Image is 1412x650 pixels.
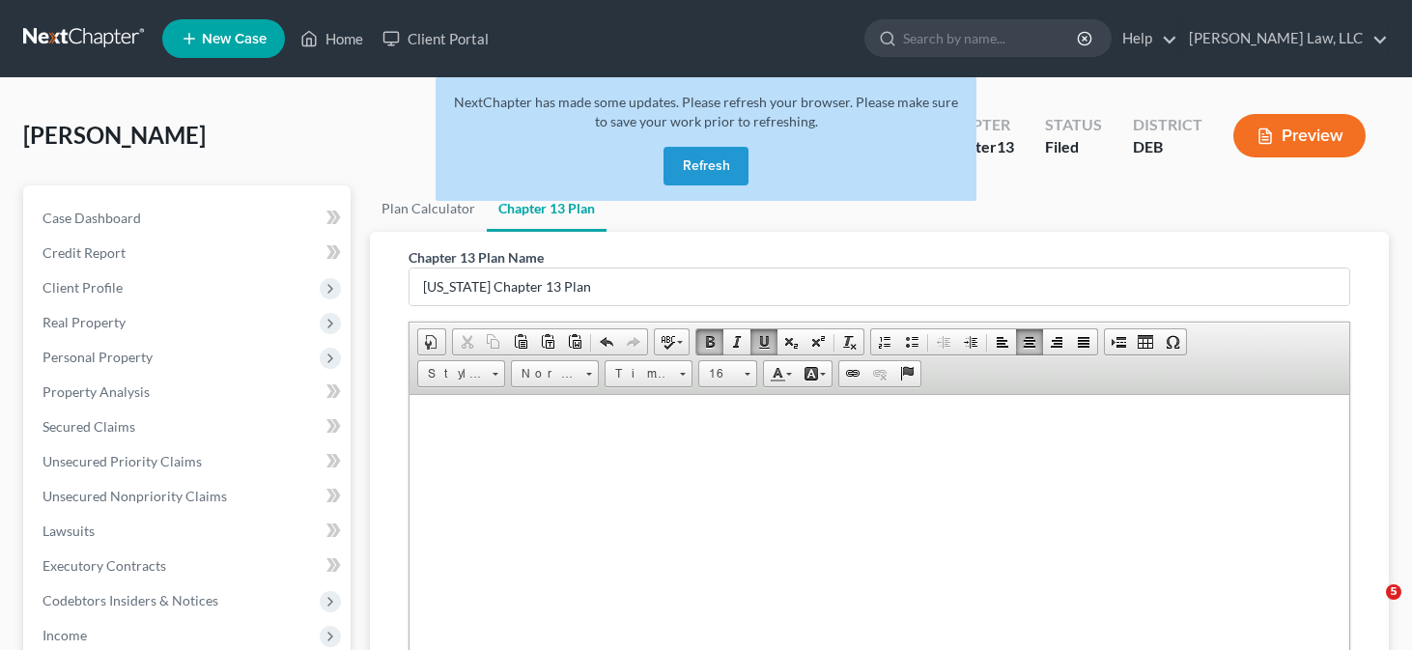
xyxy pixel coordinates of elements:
[418,329,445,354] a: Document Properties
[696,329,723,354] a: Bold
[839,361,866,386] a: Link
[42,418,135,435] span: Secured Claims
[1133,114,1202,136] div: District
[798,361,832,386] a: Background Color
[42,244,126,261] span: Credit Report
[750,329,777,354] a: Underline
[1016,329,1043,354] a: Center
[27,236,351,270] a: Credit Report
[1179,21,1388,56] a: [PERSON_NAME] Law, LLC
[723,329,750,354] a: Italic
[764,361,798,386] a: Text Color
[1113,21,1177,56] a: Help
[27,514,351,549] a: Lawsuits
[940,114,1014,136] div: Chapter
[1346,584,1393,631] iframe: Intercom live chat
[454,94,958,129] span: NextChapter has made some updates. Please refresh your browser. Please make sure to save your wor...
[940,136,1014,158] div: Chapter
[1233,114,1366,157] button: Preview
[480,329,507,354] a: Copy
[202,32,267,46] span: New Case
[561,329,588,354] a: Paste from Word
[42,383,150,400] span: Property Analysis
[1105,329,1132,354] a: Insert Page Break for Printing
[291,21,373,56] a: Home
[1386,584,1401,600] span: 5
[27,549,351,583] a: Executory Contracts
[27,444,351,479] a: Unsecured Priority Claims
[373,21,498,56] a: Client Portal
[593,329,620,354] a: Undo
[370,185,487,232] a: Plan Calculator
[898,329,925,354] a: Insert/Remove Bulleted List
[989,329,1016,354] a: Align Left
[664,147,748,185] button: Refresh
[1159,329,1186,354] a: Insert Special Character
[866,361,893,386] a: Unlink
[698,360,757,387] a: 16
[27,479,351,514] a: Unsecured Nonpriority Claims
[42,210,141,226] span: Case Dashboard
[699,361,738,386] span: 16
[805,329,832,354] a: Superscript
[42,279,123,296] span: Client Profile
[1045,114,1102,136] div: Status
[1133,136,1202,158] div: DEB
[777,329,805,354] a: Subscript
[512,361,579,386] span: Normal
[957,329,984,354] a: Increase Indent
[1070,329,1097,354] a: Justify
[1043,329,1070,354] a: Align Right
[655,329,689,354] a: Spell Checker
[42,592,218,608] span: Codebtors Insiders & Notices
[605,360,692,387] a: Times New Roman
[409,247,544,268] label: Chapter 13 Plan Name
[409,268,1350,305] input: Enter name...
[930,329,957,354] a: Decrease Indent
[836,329,863,354] a: Remove Format
[42,314,126,330] span: Real Property
[418,361,486,386] span: Styles
[997,137,1014,155] span: 13
[42,349,153,365] span: Personal Property
[42,627,87,643] span: Income
[27,375,351,410] a: Property Analysis
[42,523,95,539] span: Lawsuits
[534,329,561,354] a: Paste as plain text
[1045,136,1102,158] div: Filed
[620,329,647,354] a: Redo
[27,201,351,236] a: Case Dashboard
[903,20,1080,56] input: Search by name...
[606,361,673,386] span: Times New Roman
[453,329,480,354] a: Cut
[507,329,534,354] a: Paste
[42,453,202,469] span: Unsecured Priority Claims
[1132,329,1159,354] a: Table
[42,557,166,574] span: Executory Contracts
[511,360,599,387] a: Normal
[23,121,206,149] span: [PERSON_NAME]
[417,360,505,387] a: Styles
[893,361,920,386] a: Anchor
[42,488,227,504] span: Unsecured Nonpriority Claims
[871,329,898,354] a: Insert/Remove Numbered List
[27,410,351,444] a: Secured Claims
